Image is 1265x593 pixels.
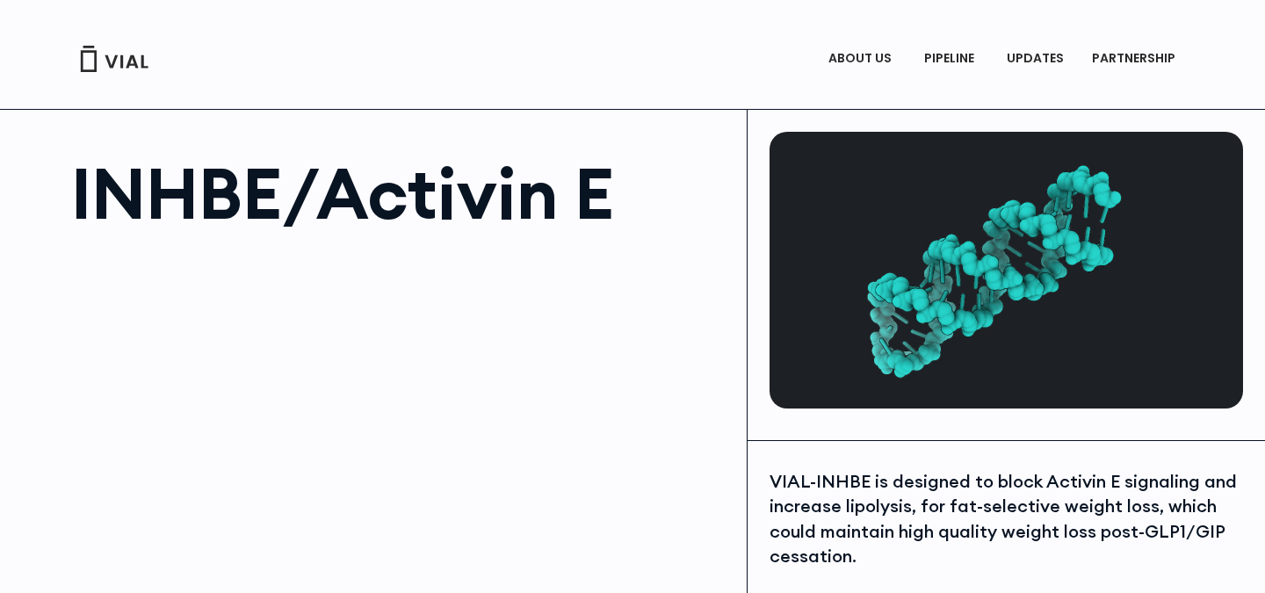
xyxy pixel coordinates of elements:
a: UPDATES [993,44,1077,74]
a: PIPELINEMenu Toggle [910,44,992,74]
div: VIAL-INHBE is designed to block Activin E signaling and increase lipolysis, for fat-selective wei... [770,469,1239,569]
h1: INHBE/Activin E [71,158,729,228]
a: ABOUT USMenu Toggle [814,44,909,74]
a: PARTNERSHIPMenu Toggle [1078,44,1194,74]
img: Vial Logo [79,46,149,72]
